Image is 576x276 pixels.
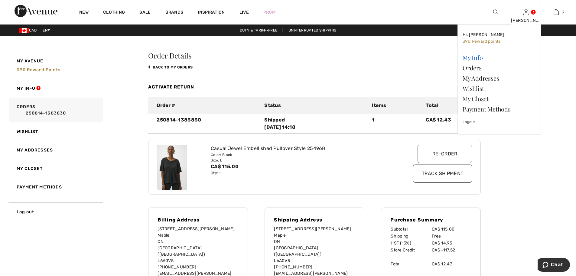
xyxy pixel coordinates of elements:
td: CA$ -117.52 [431,247,471,254]
span: EN [43,28,50,32]
a: back to My Orders [148,65,193,69]
div: Status [261,102,368,109]
span: My Avenue [17,58,44,64]
a: 250814-1383830 [17,110,101,116]
a: My Info [8,79,103,98]
div: Qty: 1 [211,170,392,176]
div: [PERSON_NAME] [511,17,541,24]
img: joseph-ribkoff-tops-black_254968a_1_8864_search.jpg [157,145,187,190]
td: Subtotal [390,226,431,233]
a: Hi, [PERSON_NAME]! 390 Reward points [463,29,536,47]
span: 3 [562,9,564,15]
img: search the website [493,8,498,16]
a: Orders [8,98,103,122]
span: CAD [19,28,39,32]
h4: Shipping Address [274,217,355,223]
div: Color: Black [211,152,392,158]
img: My Bag [554,8,559,16]
a: My Closet [8,159,103,178]
td: CA$ 115.00 [431,226,471,233]
iframe: Opens a widget where you can chat to one of our agents [538,258,570,273]
a: Wishlist [8,122,103,141]
div: Total [422,102,476,109]
a: My Info [463,52,536,63]
div: Casual Jewel Embellished Pullover Style 254968 [211,145,392,152]
div: Shipped [DATE] 14:18 [264,116,365,131]
input: Track Shipment [413,165,472,183]
a: My Closet [463,94,536,104]
h3: Order Details [148,52,481,59]
a: Sign In [523,9,529,15]
td: Total [390,261,431,268]
span: 390 Reward points [463,39,501,44]
a: My Addresses [8,141,103,159]
td: Free [431,233,471,240]
div: Size: L [211,158,392,163]
div: Order # [153,102,261,109]
a: Payment Methods [463,104,536,114]
a: Sale [139,10,151,16]
a: Logout [463,114,536,129]
div: 250814-1383830 [153,116,261,131]
div: CA$ 115.00 [211,163,392,170]
a: 3 [541,8,571,16]
h4: Purchase Summary [390,217,471,223]
a: Live [239,9,249,15]
a: Prom [263,9,275,15]
a: New [79,10,89,16]
div: Items [368,102,422,109]
span: 390 Reward points [17,67,61,72]
h4: Billing Address [158,217,239,223]
img: Canadian Dollar [19,28,29,33]
img: 1ère Avenue [15,5,57,17]
td: HST (13%) [390,240,431,247]
a: Payment Methods [8,178,103,196]
input: Re-order [418,145,472,163]
img: My Info [523,8,529,16]
span: Hi, [PERSON_NAME]! [463,32,505,37]
a: Activate Return [148,84,194,90]
a: Log out [8,202,103,221]
td: CA$ 14.95 [431,240,471,247]
a: My Addresses [463,73,536,83]
td: Shipping [390,233,431,240]
a: Orders [463,63,536,73]
td: CA$ 12.43 [431,261,471,268]
div: 1 [368,116,422,131]
a: Wishlist [463,83,536,94]
span: Inspiration [198,10,225,16]
div: CA$ 12.43 [422,116,476,131]
a: Brands [165,10,184,16]
td: Store Credit [390,247,431,254]
a: Clothing [103,10,125,16]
